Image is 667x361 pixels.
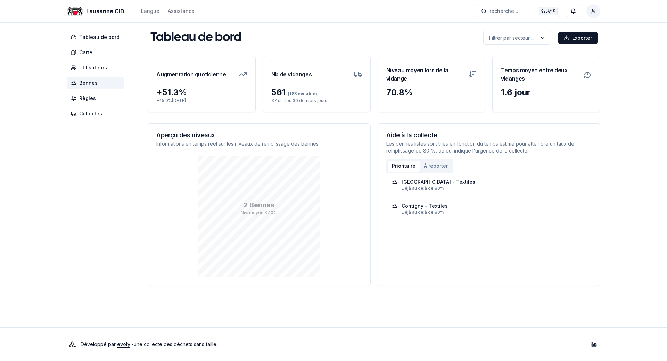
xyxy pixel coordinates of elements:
[386,140,592,154] p: Les bennes listés sont triés en fonction du temps estimé pour atteindre un taux de remplissage de...
[402,186,579,191] div: Déjà au delà de 80%
[420,161,452,172] button: À reporter
[67,339,78,350] img: Evoly Logo
[67,92,126,105] a: Règles
[271,65,312,84] h3: Nb de vidanges
[386,132,592,138] h3: Aide à la collecte
[156,98,247,104] p: + 45.0 % [DATE]
[81,339,217,349] p: Développé par - une collecte des déchets sans faille .
[141,7,159,15] button: Langue
[79,80,98,87] span: Bennes
[79,34,120,41] span: Tableau de bord
[79,110,102,117] span: Collectes
[501,65,579,84] h3: Temps moyen entre deux vidanges
[271,87,362,98] div: 561
[286,91,317,96] span: (183 évitable)
[67,77,126,89] a: Bennes
[489,8,520,15] span: recherche ...
[558,32,598,44] button: Exporter
[67,107,126,120] a: Collectes
[67,7,127,15] a: Lausanne CID
[501,87,592,98] div: 1.6 jour
[156,65,226,84] h3: Augmentation quotidienne
[271,98,362,104] p: 37 sur les 30 derniers jours
[67,61,126,74] a: Utilisateurs
[67,46,126,59] a: Carte
[386,65,464,84] h3: Niveau moyen lors de la vidange
[150,31,241,45] h1: Tableau de bord
[79,95,96,102] span: Règles
[67,3,83,19] img: Lausanne CID Logo
[388,161,420,172] button: Prioritaire
[156,87,247,98] div: + 51.3 %
[392,203,579,215] a: Contigny - TextilesDéjà au delà de 80%
[79,49,92,56] span: Carte
[402,210,579,215] div: Déjà au delà de 80%
[392,179,579,191] a: [GEOGRAPHIC_DATA] - TextilesDéjà au delà de 80%
[477,5,560,17] button: recherche ...Ctrl+K
[156,140,362,147] p: Informations en temps réel sur les niveaux de remplissage des bennes.
[402,179,475,186] div: [GEOGRAPHIC_DATA] - Textiles
[117,341,130,347] a: evoly
[67,31,126,43] a: Tableau de bord
[141,8,159,15] div: Langue
[483,31,551,45] button: label
[489,34,534,41] p: Filtrer par secteur ...
[86,7,124,15] span: Lausanne CID
[386,87,477,98] div: 70.8 %
[402,203,448,210] div: Contigny - Textiles
[156,132,362,138] h3: Aperçu des niveaux
[168,7,195,15] a: Assistance
[79,64,107,71] span: Utilisateurs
